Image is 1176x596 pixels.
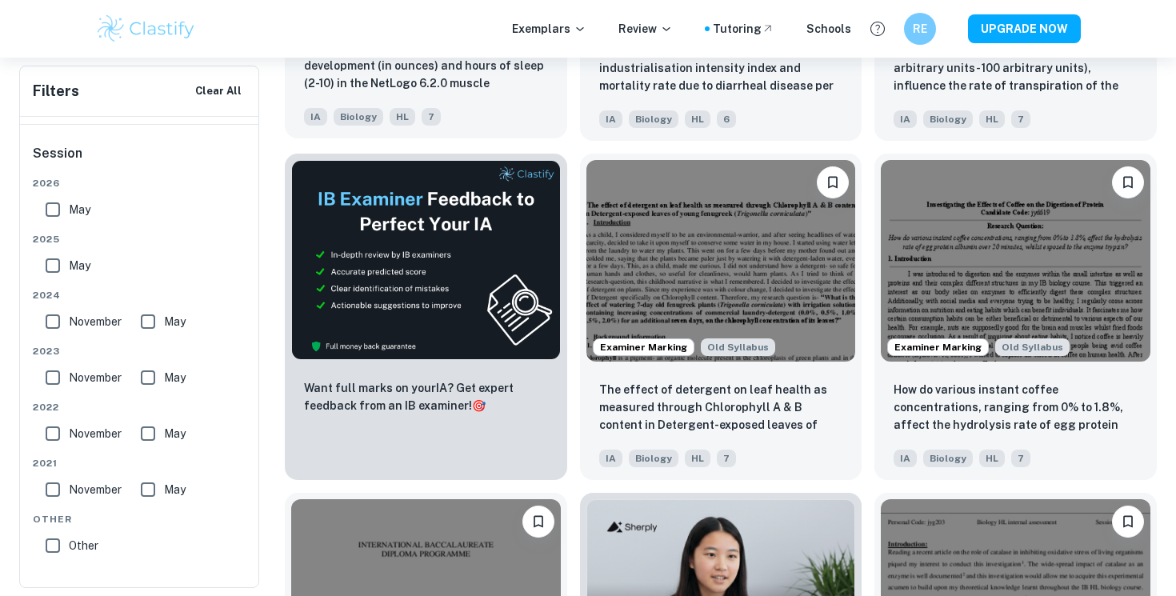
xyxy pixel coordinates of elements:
[717,110,736,128] span: 6
[33,232,247,246] span: 2025
[164,313,186,330] span: May
[599,381,843,435] p: The effect of detergent on leaf health as measured through Chlorophyll A & B content in Detergent...
[334,108,383,126] span: Biology
[33,80,79,102] h6: Filters
[191,79,246,103] button: Clear All
[33,176,247,190] span: 2026
[717,450,736,467] span: 7
[304,379,548,414] p: Want full marks on your IA ? Get expert feedback from an IB examiner!
[291,160,561,361] img: Thumbnail
[894,381,1138,435] p: How do various instant coffee concentrations, ranging from 0% to 1.8%, affect the hydrolysis rate...
[806,20,851,38] a: Schools
[995,338,1070,356] span: Old Syllabus
[713,20,774,38] a: Tutoring
[164,369,186,386] span: May
[304,108,327,126] span: IA
[1011,110,1030,128] span: 7
[33,512,247,526] span: Other
[923,450,973,467] span: Biology
[1011,450,1030,467] span: 7
[95,13,197,45] img: Clastify logo
[33,344,247,358] span: 2023
[69,201,90,218] span: May
[285,154,567,480] a: ThumbnailWant full marks on yourIA? Get expert feedback from an IB examiner!
[599,450,622,467] span: IA
[817,166,849,198] button: Bookmark
[979,110,1005,128] span: HL
[69,425,122,442] span: November
[69,313,122,330] span: November
[864,15,891,42] button: Help and Feedback
[33,456,247,470] span: 2021
[888,340,988,354] span: Examiner Marking
[881,160,1150,362] img: Biology IA example thumbnail: How do various instant coffee concentrat
[995,338,1070,356] div: Starting from the May 2025 session, the Biology IA requirements have changed. It's OK to refer to...
[586,160,856,362] img: Biology IA example thumbnail: The effect of detergent on leaf health a
[512,20,586,38] p: Exemplars
[1112,166,1144,198] button: Bookmark
[629,450,678,467] span: Biology
[923,110,973,128] span: Biology
[580,154,862,480] a: Examiner MarkingStarting from the May 2025 session, the Biology IA requirements have changed. It'...
[968,14,1081,43] button: UPGRADE NOW
[69,481,122,498] span: November
[599,110,622,128] span: IA
[599,42,843,96] p: What is the correlation between industrialisation intensity index and mortality rate due to diarr...
[911,20,930,38] h6: RE
[69,369,122,386] span: November
[164,425,186,442] span: May
[701,338,775,356] span: Old Syllabus
[904,13,936,45] button: RE
[1112,506,1144,538] button: Bookmark
[685,110,710,128] span: HL
[874,154,1157,480] a: Examiner MarkingStarting from the May 2025 session, the Biology IA requirements have changed. It'...
[979,450,1005,467] span: HL
[894,42,1138,96] p: How does increasing the light intensity (4 arbitrary units- 100 arbitrary units), influence the r...
[69,257,90,274] span: May
[522,506,554,538] button: Bookmark
[701,338,775,356] div: Starting from the May 2025 session, the Biology IA requirements have changed. It's OK to refer to...
[69,537,98,554] span: Other
[894,110,917,128] span: IA
[164,481,186,498] span: May
[304,39,548,94] p: What is the correlation between muscle development (in ounces) and hours of sleep (2-10) in the N...
[629,110,678,128] span: Biology
[422,108,441,126] span: 7
[33,144,247,176] h6: Session
[390,108,415,126] span: HL
[33,288,247,302] span: 2024
[894,450,917,467] span: IA
[472,399,486,412] span: 🎯
[594,340,694,354] span: Examiner Marking
[33,400,247,414] span: 2022
[685,450,710,467] span: HL
[618,20,673,38] p: Review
